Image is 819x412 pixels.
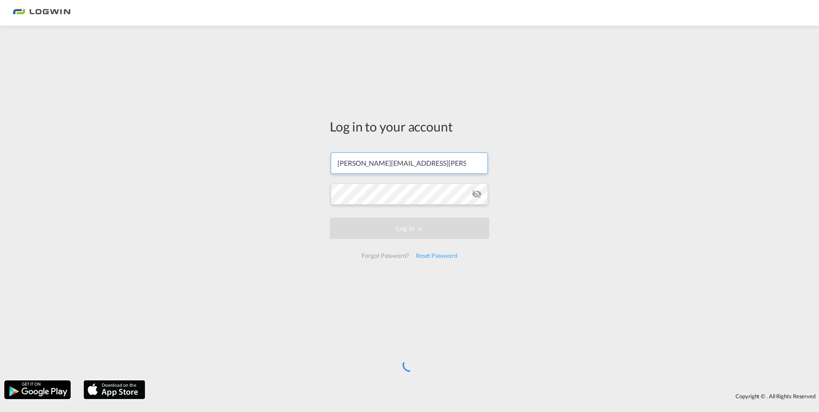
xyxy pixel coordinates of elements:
[358,248,412,263] div: Forgot Password?
[13,3,71,23] img: bc73a0e0d8c111efacd525e4c8ad7d32.png
[330,117,489,135] div: Log in to your account
[412,248,461,263] div: Reset Password
[472,189,482,199] md-icon: icon-eye-off
[331,152,488,174] input: Enter email/phone number
[3,379,72,400] img: google.png
[149,389,819,403] div: Copyright © . All Rights Reserved
[330,218,489,239] button: LOGIN
[83,379,146,400] img: apple.png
